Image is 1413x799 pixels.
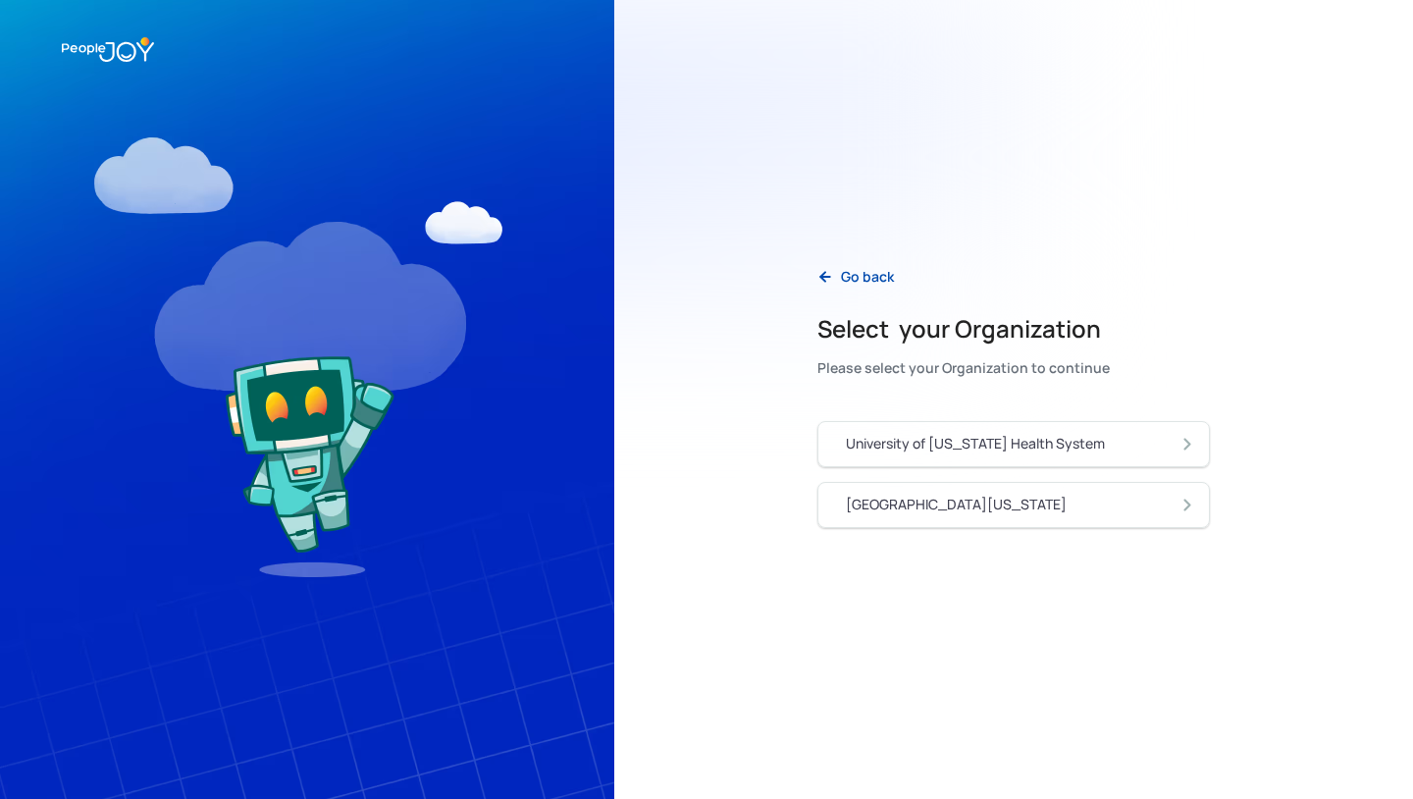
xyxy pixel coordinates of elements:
a: [GEOGRAPHIC_DATA][US_STATE] [817,482,1210,528]
div: Please select your Organization to continue [817,354,1110,382]
h2: Select your Organization [817,313,1110,345]
div: University of [US_STATE] Health System [846,434,1105,453]
a: Go back [802,257,910,297]
a: University of [US_STATE] Health System [817,421,1210,467]
div: Go back [841,267,894,287]
div: [GEOGRAPHIC_DATA][US_STATE] [846,495,1067,514]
